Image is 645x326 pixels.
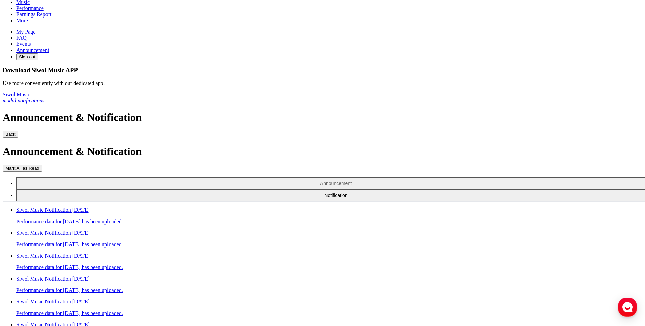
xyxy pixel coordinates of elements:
p: Performance data for [DATE] has been uploaded. [16,241,642,248]
a: Earnings Report [16,11,51,17]
p: Performance data for [DATE] has been uploaded. [16,219,642,225]
p: Performance data for [DATE] has been uploaded. [16,310,642,316]
a: Messages [44,214,87,230]
a: FAQ [16,35,27,41]
button: 뒤로가기 [3,131,18,138]
span: [DATE] [72,299,90,304]
a: modal.notifications [3,98,44,103]
a: Siwol Music Notification [DATE] Performance data for [DATE] has been uploaded. [16,230,642,248]
a: Announcement [16,47,49,53]
span: Settings [100,224,116,229]
span: Messages [56,224,76,229]
span: Siwol Music Notification [16,299,71,304]
span: [DATE] [72,276,90,282]
a: Siwol Music Notification [DATE] Performance data for [DATE] has been uploaded. [16,253,642,270]
a: My Page [16,29,35,35]
button: Sign out [16,53,38,60]
a: Siwol Music Notification [DATE] Performance data for [DATE] has been uploaded. [16,299,642,316]
a: Siwol Music [3,92,30,97]
span: Siwol Music Notification [16,230,71,236]
span: Back [5,132,16,137]
h1: Announcement & Notification [3,145,642,158]
span: [DATE] [72,253,90,259]
h1: Announcement & Notification [3,111,642,124]
a: Settings [87,214,129,230]
a: More [16,18,28,23]
a: Home [2,214,44,230]
p: Use more conveniently with our dedicated app! [3,80,642,86]
button: Mark All as Read [3,165,42,172]
span: Siwol Music Notification [16,276,71,282]
a: Events [16,41,31,47]
span: Siwol Music Notification [16,207,71,213]
span: [DATE] [72,230,90,236]
span: Siwol Music Notification [16,253,71,259]
a: Performance [16,5,44,11]
h3: Download Siwol Music APP [3,67,642,74]
p: Performance data for [DATE] has been uploaded. [16,287,642,293]
span: [DATE] [72,207,90,213]
a: Siwol Music Notification [DATE] Performance data for [DATE] has been uploaded. [16,207,642,225]
p: Performance data for [DATE] has been uploaded. [16,264,642,270]
a: Siwol Music Notification [DATE] Performance data for [DATE] has been uploaded. [16,276,642,293]
span: Home [17,224,29,229]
